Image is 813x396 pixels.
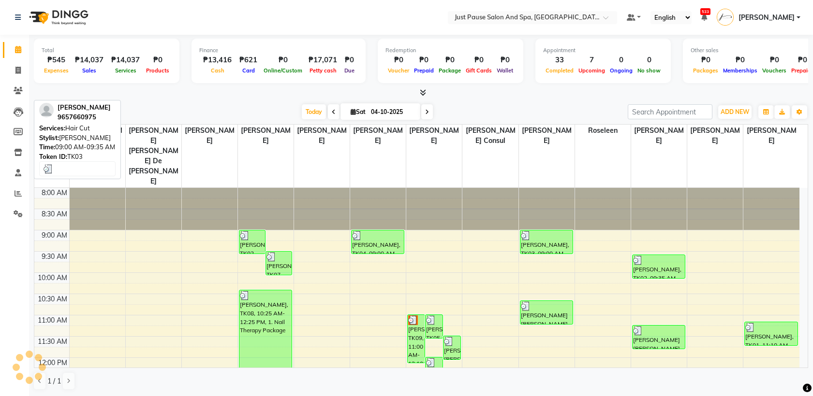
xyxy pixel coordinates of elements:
[25,4,91,31] img: logo
[42,67,71,74] span: Expenses
[40,230,69,240] div: 9:00 AM
[80,67,99,74] span: Sales
[406,125,462,147] span: [PERSON_NAME]
[238,125,294,147] span: [PERSON_NAME]
[113,67,139,74] span: Services
[261,67,305,74] span: Online/Custom
[543,67,576,74] span: Completed
[463,67,494,74] span: Gift Cards
[717,9,734,26] img: Josie Marie Cabutaje
[494,67,516,74] span: Wallet
[631,125,687,147] span: [PERSON_NAME]
[520,301,573,324] div: [PERSON_NAME] [PERSON_NAME] ELLORIG, TK06, 10:40 AM-11:15 AM, Rebond With [PERSON_NAME]
[635,67,663,74] span: No show
[39,153,67,160] span: Token ID:
[342,67,357,74] span: Due
[607,55,635,66] div: 0
[426,357,443,381] div: [PERSON_NAME], TK13, 12:00 PM-12:35 PM, Hair Cut
[126,125,181,187] span: [PERSON_NAME] [PERSON_NAME] De [PERSON_NAME]
[294,125,350,147] span: [PERSON_NAME]
[239,290,292,373] div: [PERSON_NAME], TK08, 10:25 AM-12:25 PM, 1. Nail Therapy Package
[239,230,265,254] div: [PERSON_NAME], TK02, 09:00 AM-09:35 AM, Manicure Gel
[240,67,257,74] span: Card
[543,55,576,66] div: 33
[36,315,69,325] div: 11:00 AM
[691,55,721,66] div: ₱0
[40,188,69,198] div: 8:00 AM
[575,125,631,137] span: Roseleen
[607,67,635,74] span: Ongoing
[39,133,116,143] div: [PERSON_NAME]
[494,55,516,66] div: ₱0
[36,273,69,283] div: 10:00 AM
[39,152,116,162] div: TK03
[721,108,749,115] span: ADD NEW
[107,55,144,66] div: ₱14,037
[443,336,460,359] div: [PERSON_NAME] [PERSON_NAME], TK12, 11:30 AM-12:05 PM, Hair Cut
[58,103,111,111] span: [PERSON_NAME]
[760,67,789,74] span: Vouchers
[408,315,425,363] div: [PERSON_NAME], TK09, 11:00 AM-12:10 PM, Hair Cut,Hair Cut (₱149)
[633,255,685,278] div: [PERSON_NAME], TK02, 09:35 AM-10:10 AM, Full Body Massage 1 Hr
[628,104,712,119] input: Search Appointment
[36,294,69,304] div: 10:30 AM
[543,46,663,55] div: Appointment
[520,230,573,254] div: [PERSON_NAME], TK03, 09:00 AM-09:35 AM, Hair Cut
[261,55,305,66] div: ₱0
[341,55,358,66] div: ₱0
[348,108,368,115] span: Sat
[266,252,292,275] div: [PERSON_NAME], TK07, 09:30 AM-10:05 AM, Manicure
[208,67,227,74] span: Cash
[144,55,172,66] div: ₱0
[42,46,172,55] div: Total
[426,315,443,338] div: [PERSON_NAME], TK05, 11:00 AM-11:35 AM, Manicure
[58,113,111,122] div: 9657660975
[36,358,69,368] div: 12:00 PM
[743,125,799,147] span: [PERSON_NAME]
[302,104,326,119] span: Today
[691,67,721,74] span: Packages
[576,67,607,74] span: Upcoming
[760,55,789,66] div: ₱0
[436,67,463,74] span: Package
[687,125,743,147] span: [PERSON_NAME]
[40,209,69,219] div: 8:30 AM
[307,67,339,74] span: Petty cash
[39,143,55,151] span: Time:
[39,142,116,152] div: 09:00 AM-09:35 AM
[519,125,575,147] span: [PERSON_NAME]
[412,55,436,66] div: ₱0
[40,252,69,262] div: 9:30 AM
[721,55,760,66] div: ₱0
[700,8,710,15] span: 533
[47,376,61,386] span: 1 / 1
[463,55,494,66] div: ₱0
[745,322,798,345] div: [PERSON_NAME], TK01, 11:10 AM-11:45 AM, Nail Extensions Softgel (Gel Polish)
[199,55,236,66] div: ₱13,416
[199,46,358,55] div: Finance
[635,55,663,66] div: 0
[182,125,237,147] span: [PERSON_NAME]
[305,55,341,66] div: ₱17,071
[718,105,752,119] button: ADD NEW
[368,105,416,119] input: 2025-10-04
[436,55,463,66] div: ₱0
[385,55,412,66] div: ₱0
[36,337,69,347] div: 11:30 AM
[352,230,404,254] div: [PERSON_NAME], TK04, 09:00 AM-09:35 AM, Footspa With Pedicure
[39,134,59,141] span: Stylist:
[412,67,436,74] span: Prepaid
[576,55,607,66] div: 7
[65,124,90,132] span: Hair Cut
[385,46,516,55] div: Redemption
[721,67,760,74] span: Memberships
[144,67,172,74] span: Products
[39,103,54,117] img: profile
[701,13,707,22] a: 533
[633,325,685,349] div: [PERSON_NAME] [PERSON_NAME] ELLORIG, TK06, 11:15 AM-11:50 AM, Pedicure
[71,55,107,66] div: ₱14,037
[385,67,412,74] span: Voucher
[42,55,71,66] div: ₱545
[236,55,261,66] div: ₱621
[350,125,406,147] span: [PERSON_NAME]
